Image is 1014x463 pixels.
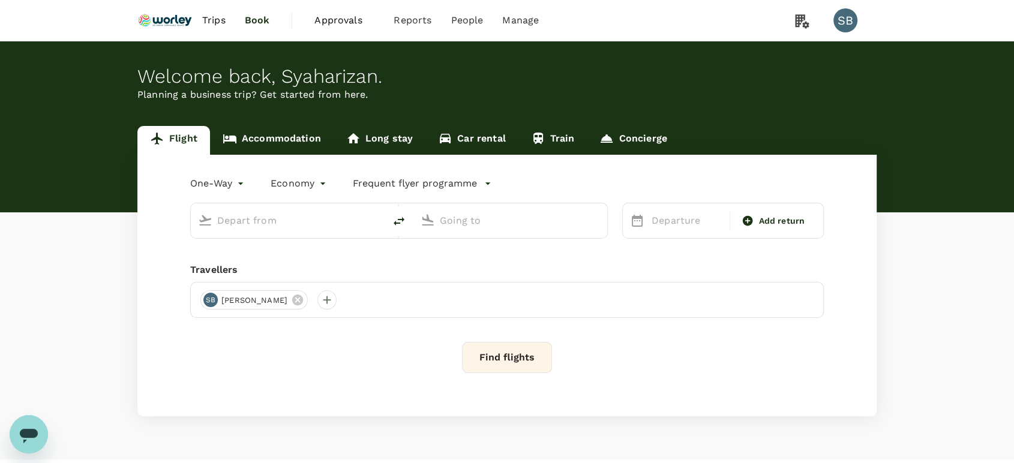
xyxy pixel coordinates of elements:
iframe: Button to launch messaging window [10,415,48,453]
div: One-Way [190,174,247,193]
span: [PERSON_NAME] [214,294,295,306]
button: Open [599,219,601,221]
button: Find flights [462,342,552,373]
span: Manage [502,13,539,28]
button: Frequent flyer programme [353,176,491,191]
div: Welcome back , Syaharizan . [137,65,877,88]
img: Ranhill Worley Sdn Bhd [137,7,193,34]
p: Frequent flyer programme [353,176,477,191]
div: SB [833,8,857,32]
button: Open [376,219,379,221]
div: Travellers [190,263,824,277]
button: delete [385,207,413,236]
p: Planning a business trip? Get started from here. [137,88,877,102]
span: People [451,13,483,28]
a: Flight [137,126,210,155]
a: Train [518,126,587,155]
input: Going to [440,211,582,230]
a: Car rental [425,126,518,155]
div: SB [203,293,218,307]
p: Departure [652,214,722,228]
a: Concierge [587,126,679,155]
div: SB[PERSON_NAME] [200,290,308,309]
span: Reports [394,13,431,28]
span: Book [245,13,270,28]
a: Long stay [334,126,425,155]
span: Approvals [314,13,374,28]
span: Trips [202,13,226,28]
input: Depart from [217,211,359,230]
div: Economy [271,174,329,193]
a: Accommodation [210,126,334,155]
span: Add return [758,215,805,227]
